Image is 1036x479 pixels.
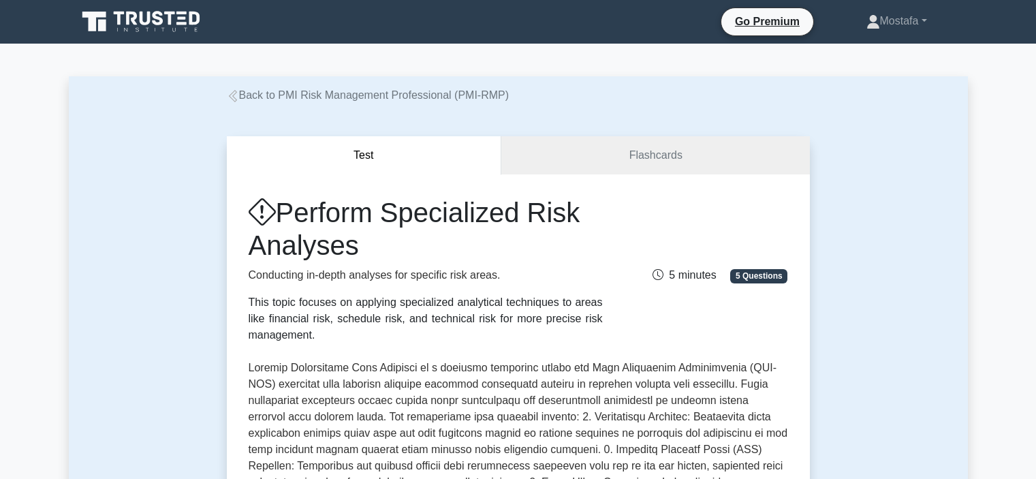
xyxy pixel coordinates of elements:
span: 5 Questions [730,269,787,283]
a: Mostafa [834,7,960,35]
div: This topic focuses on applying specialized analytical techniques to areas like financial risk, sc... [249,294,603,343]
a: Go Premium [727,13,808,30]
a: Flashcards [501,136,809,175]
h1: Perform Specialized Risk Analyses [249,196,603,262]
a: Back to PMI Risk Management Professional (PMI-RMP) [227,89,509,101]
span: 5 minutes [653,269,716,281]
button: Test [227,136,502,175]
p: Conducting in-depth analyses for specific risk areas. [249,267,603,283]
